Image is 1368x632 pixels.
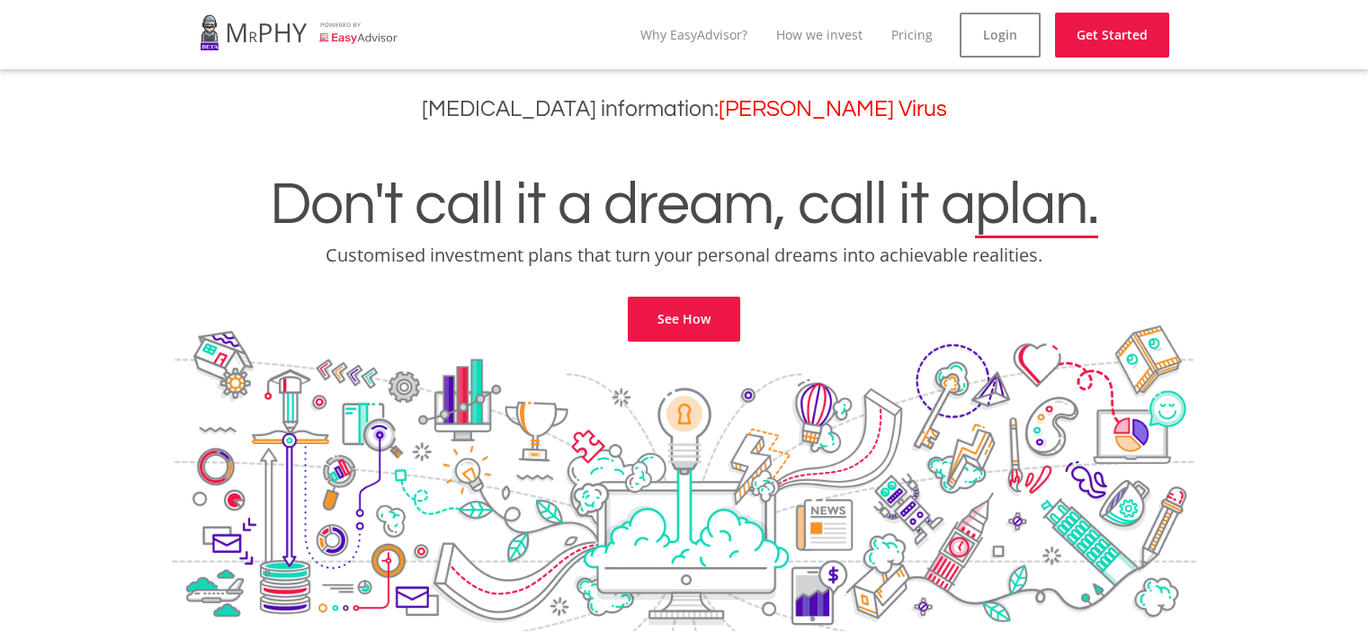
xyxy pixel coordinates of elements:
[1055,13,1169,58] a: Get Started
[776,26,863,43] a: How we invest
[891,26,933,43] a: Pricing
[13,96,1355,122] h3: [MEDICAL_DATA] information:
[13,243,1355,268] p: Customised investment plans that turn your personal dreams into achievable realities.
[719,98,947,120] a: [PERSON_NAME] Virus
[640,26,747,43] a: Why EasyAdvisor?
[628,297,740,342] a: See How
[13,174,1355,236] h1: Don't call it a dream, call it a
[960,13,1041,58] a: Login
[975,174,1098,236] span: plan.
